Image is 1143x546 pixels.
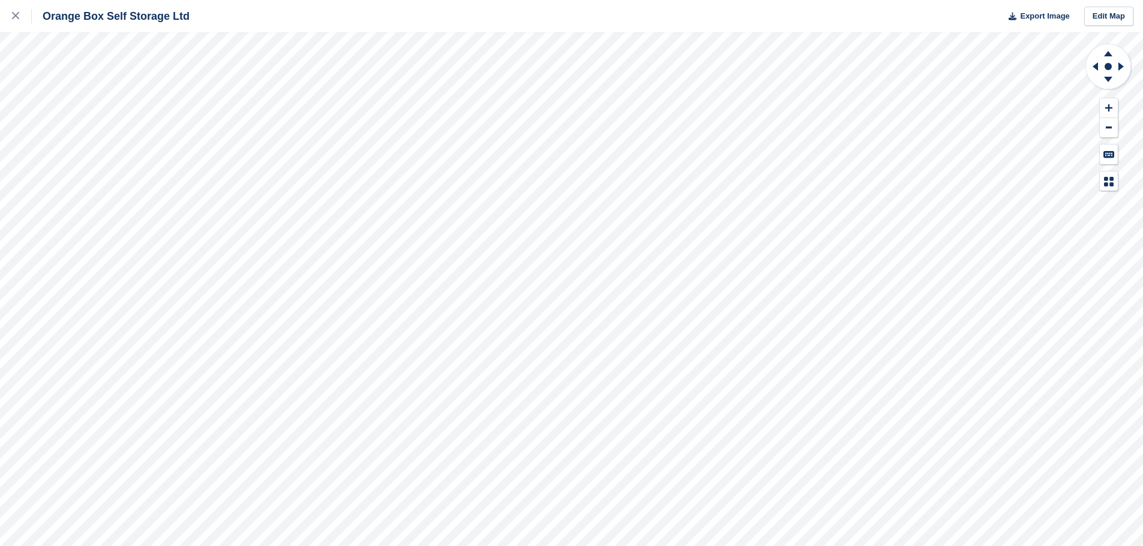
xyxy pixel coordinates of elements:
a: Edit Map [1084,7,1133,26]
button: Map Legend [1100,171,1118,191]
button: Zoom In [1100,98,1118,118]
button: Export Image [1001,7,1070,26]
button: Keyboard Shortcuts [1100,144,1118,164]
span: Export Image [1020,10,1069,22]
div: Orange Box Self Storage Ltd [32,9,190,23]
button: Zoom Out [1100,118,1118,138]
